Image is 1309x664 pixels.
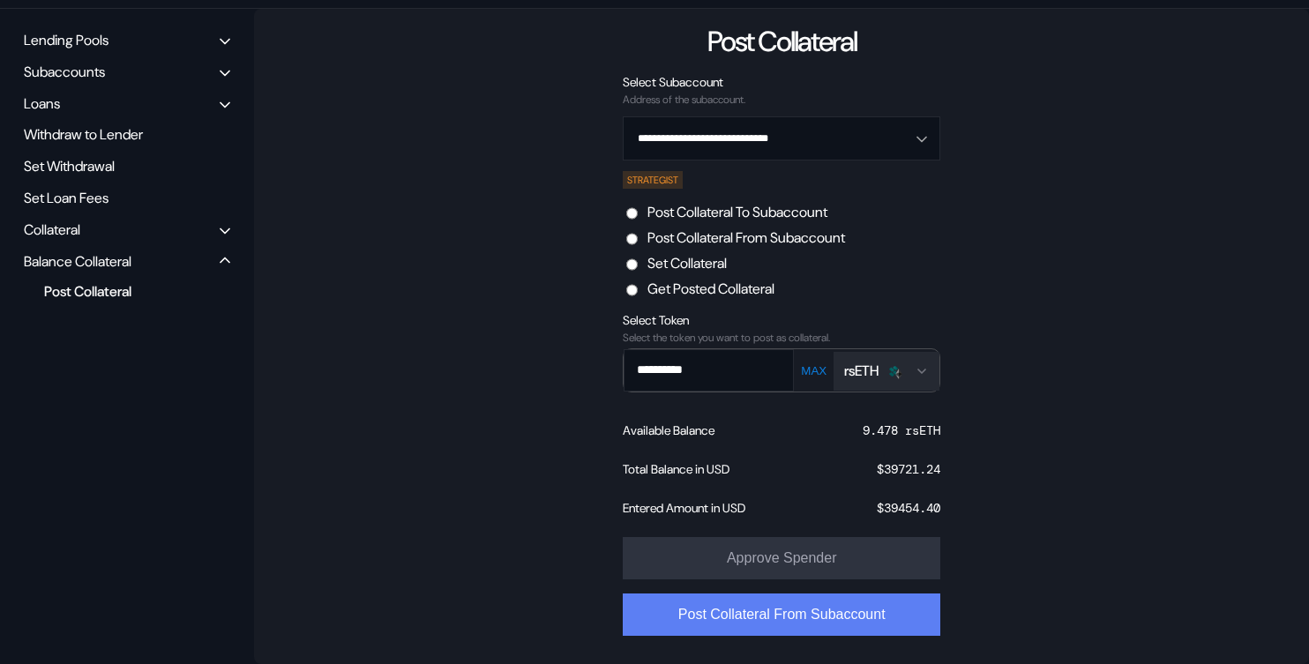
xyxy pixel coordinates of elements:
div: Post Collateral [707,23,856,60]
div: Loans [24,94,60,113]
div: Entered Amount in USD [623,500,745,516]
img: Icon___Dark.png [886,363,901,379]
div: 9.478 rsETH [863,422,940,438]
div: Post Collateral [35,280,206,303]
div: Select Subaccount [623,74,940,90]
img: svg+xml,%3c [894,369,904,379]
div: Balance Collateral [24,252,131,271]
div: STRATEGIST [623,171,683,189]
div: Address of the subaccount. [623,93,940,106]
div: Collateral [24,220,80,239]
div: Lending Pools [24,31,108,49]
div: rsETH [844,362,879,380]
button: Approve Spender [623,537,940,579]
div: Set Withdrawal [18,153,236,180]
label: Get Posted Collateral [647,280,774,298]
div: Select Token [623,312,940,328]
button: MAX [796,363,832,378]
button: Post Collateral From Subaccount [623,593,940,636]
label: Post Collateral From Subaccount [647,228,845,247]
label: Post Collateral To Subaccount [647,203,827,221]
div: Total Balance in USD [623,461,729,477]
div: $ 39721.24 [877,461,940,477]
div: Set Loan Fees [18,184,236,212]
div: Subaccounts [24,63,105,81]
div: $ 39454.40 [877,500,940,516]
div: Available Balance [623,422,714,438]
div: Select the token you want to post as collateral. [623,332,940,344]
button: Open menu for selecting token for payment [834,352,939,391]
label: Set Collateral [647,254,727,272]
div: Withdraw to Lender [18,121,236,148]
button: Open menu [623,116,940,160]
